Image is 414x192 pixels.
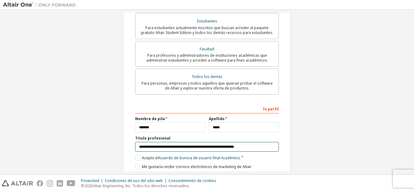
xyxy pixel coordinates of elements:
[169,178,216,183] font: Consentimiento de cookies
[197,19,217,24] font: Estudiantes
[81,183,84,188] font: ©
[158,155,220,160] font: Acuerdo de licencia de usuario final
[142,164,252,169] font: Me gustaría recibir correos electrónicos de marketing de Altair
[209,116,225,121] font: Apellido
[81,178,99,183] font: Privacidad
[135,116,165,121] font: Nombre de pila
[93,183,190,188] font: Altair Engineering, Inc. Todos los derechos reservados.
[105,178,163,183] font: Condiciones de uso del sitio web
[3,2,79,8] img: Altair Uno
[37,180,43,187] img: facebook.svg
[200,46,214,52] font: Facultad
[221,155,240,160] font: Académico
[84,183,93,188] font: 2025
[146,53,268,63] font: Para profesores y administradores de instituciones académicas que administran estudiantes y acced...
[262,106,279,112] font: Tu perfil
[142,81,273,91] font: Para personas, empresas y todos aquellos que quieran probar el software de Altair y explorar nues...
[142,155,158,160] font: Acepto el
[135,136,170,141] font: Título profesional
[192,74,222,79] font: Todos los demás
[2,180,33,187] img: altair_logo.svg
[47,180,53,187] img: instagram.svg
[57,180,63,187] img: linkedin.svg
[141,25,273,35] font: Para estudiantes actualmente inscritos que buscan acceder al paquete gratuito Altair Student Edit...
[67,180,75,187] img: youtube.svg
